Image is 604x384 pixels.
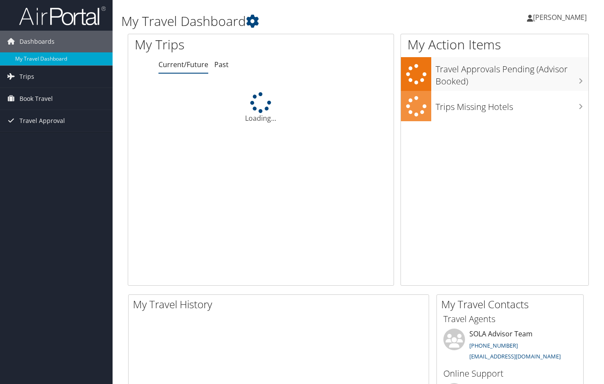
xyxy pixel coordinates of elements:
[214,60,229,69] a: Past
[128,92,394,123] div: Loading...
[439,329,581,364] li: SOLA Advisor Team
[401,91,588,122] a: Trips Missing Hotels
[19,66,34,87] span: Trips
[469,352,561,360] a: [EMAIL_ADDRESS][DOMAIN_NAME]
[135,35,277,54] h1: My Trips
[436,97,588,113] h3: Trips Missing Hotels
[443,368,577,380] h3: Online Support
[19,110,65,132] span: Travel Approval
[19,31,55,52] span: Dashboards
[19,6,106,26] img: airportal-logo.png
[401,35,588,54] h1: My Action Items
[441,297,583,312] h2: My Travel Contacts
[436,59,588,87] h3: Travel Approvals Pending (Advisor Booked)
[443,313,577,325] h3: Travel Agents
[527,4,595,30] a: [PERSON_NAME]
[469,342,518,349] a: [PHONE_NUMBER]
[533,13,587,22] span: [PERSON_NAME]
[121,12,437,30] h1: My Travel Dashboard
[133,297,429,312] h2: My Travel History
[19,88,53,110] span: Book Travel
[401,57,588,90] a: Travel Approvals Pending (Advisor Booked)
[158,60,208,69] a: Current/Future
